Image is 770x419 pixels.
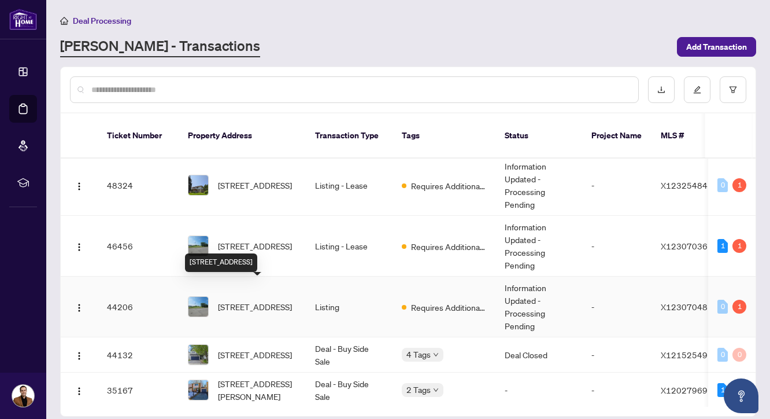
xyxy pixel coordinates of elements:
[218,240,292,252] span: [STREET_ADDRESS]
[732,348,746,362] div: 0
[582,216,651,277] td: -
[406,383,431,396] span: 2 Tags
[495,155,582,216] td: Information Updated - Processing Pending
[717,239,728,253] div: 1
[661,385,708,395] span: X12027969
[661,180,708,190] span: X12325484
[218,348,292,361] span: [STREET_ADDRESS]
[60,36,260,57] a: [PERSON_NAME] - Transactions
[70,346,88,364] button: Logo
[717,300,728,314] div: 0
[495,277,582,337] td: Information Updated - Processing Pending
[411,301,486,314] span: Requires Additional Docs
[9,9,37,30] img: logo
[73,16,131,26] span: Deal Processing
[433,352,439,358] span: down
[406,348,431,361] span: 4 Tags
[495,216,582,277] td: Information Updated - Processing Pending
[60,17,68,25] span: home
[75,242,84,252] img: Logo
[684,76,710,103] button: edit
[393,113,495,159] th: Tags
[70,176,88,194] button: Logo
[651,113,721,159] th: MLS #
[188,297,208,317] img: thumbnail-img
[661,241,708,251] span: X12307036
[98,337,179,373] td: 44132
[495,373,582,408] td: -
[98,155,179,216] td: 48324
[582,113,651,159] th: Project Name
[582,155,651,216] td: -
[70,237,88,255] button: Logo
[98,277,179,337] td: 44206
[306,277,393,337] td: Listing
[717,348,728,362] div: 0
[98,373,179,408] td: 35167
[306,373,393,408] td: Deal - Buy Side Sale
[70,297,88,316] button: Logo
[98,216,179,277] td: 46456
[693,86,701,94] span: edit
[724,378,758,413] button: Open asap
[188,236,208,256] img: thumbnail-img
[729,86,737,94] span: filter
[582,337,651,373] td: -
[720,76,746,103] button: filter
[732,178,746,192] div: 1
[185,253,257,272] div: [STREET_ADDRESS]
[582,277,651,337] td: -
[218,300,292,313] span: [STREET_ADDRESS]
[717,178,728,192] div: 0
[677,37,756,57] button: Add Transaction
[661,350,708,360] span: X12152549
[306,155,393,216] td: Listing - Lease
[433,387,439,393] span: down
[732,300,746,314] div: 1
[98,113,179,159] th: Ticket Number
[411,179,486,192] span: Requires Additional Docs
[717,383,728,397] div: 1
[70,381,88,399] button: Logo
[306,216,393,277] td: Listing - Lease
[657,86,665,94] span: download
[218,179,292,192] span: [STREET_ADDRESS]
[75,351,84,361] img: Logo
[411,240,486,253] span: Requires Additional Docs
[188,345,208,365] img: thumbnail-img
[188,175,208,195] img: thumbnail-img
[218,377,297,403] span: [STREET_ADDRESS][PERSON_NAME]
[582,373,651,408] td: -
[732,239,746,253] div: 1
[188,380,208,400] img: thumbnail-img
[179,113,306,159] th: Property Address
[648,76,675,103] button: download
[12,385,34,407] img: Profile Icon
[75,387,84,396] img: Logo
[661,302,708,312] span: X12307048
[686,38,747,56] span: Add Transaction
[495,337,582,373] td: Deal Closed
[306,113,393,159] th: Transaction Type
[75,303,84,313] img: Logo
[75,182,84,191] img: Logo
[306,337,393,373] td: Deal - Buy Side Sale
[495,113,582,159] th: Status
